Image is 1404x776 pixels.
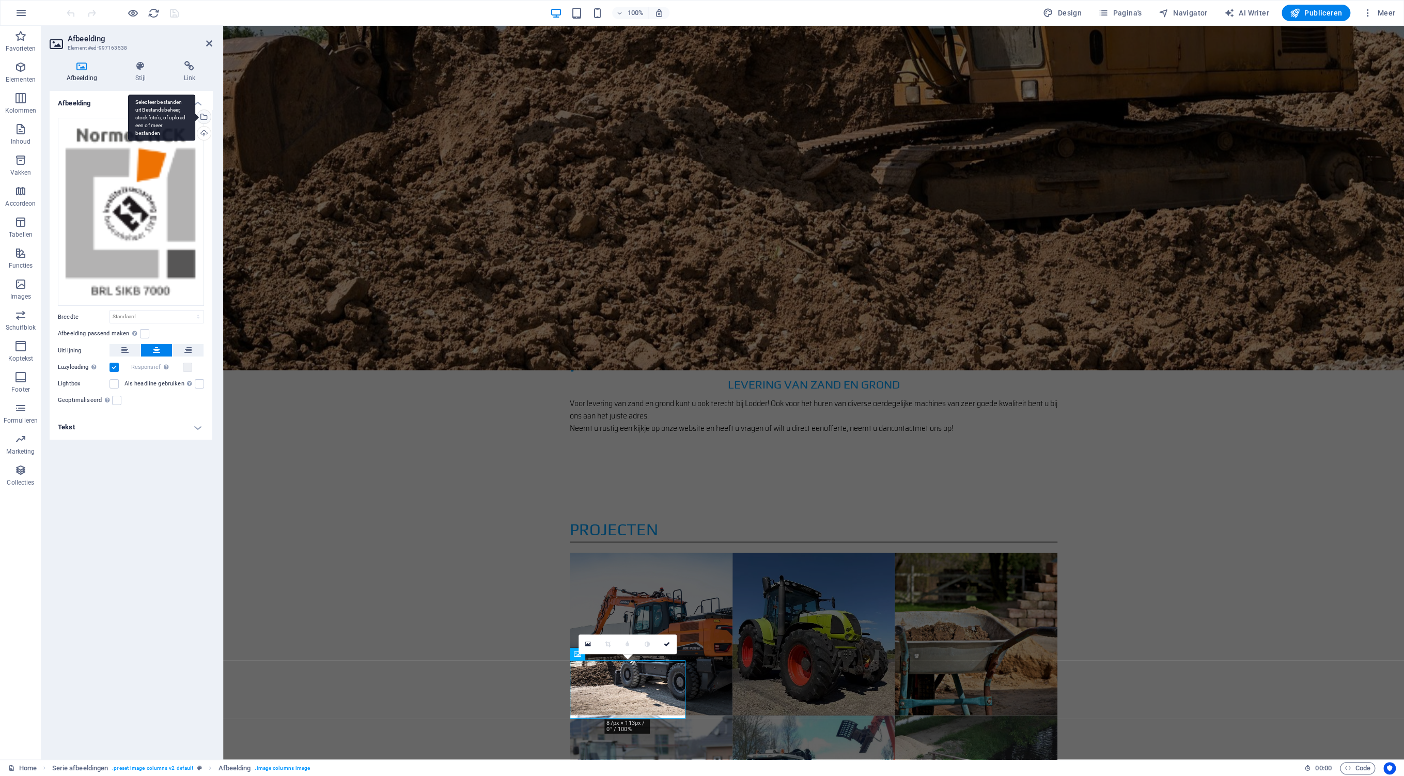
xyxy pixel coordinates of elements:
button: Publiceren [1282,5,1350,21]
a: Selecteer bestanden uit Bestandsbeheer, stockfoto's, of upload een of meer bestanden [579,634,598,654]
i: Pagina opnieuw laden [148,7,160,19]
h4: Tekst [50,415,212,440]
span: Publiceren [1290,8,1342,18]
div: Design (Ctrl+Alt+Y) [1039,5,1086,21]
label: Lightbox [58,378,110,390]
span: . preset-image-columns-v2-default [112,762,193,774]
p: Tabellen [9,230,33,239]
h4: Link [167,61,212,83]
a: Bevestig ( Ctrl ⏎ ) [657,634,677,654]
p: Inhoud [11,137,31,146]
p: Formulieren [4,416,38,425]
button: AI Writer [1220,5,1273,21]
h6: Sessietijd [1304,762,1332,774]
span: . image-columns-image [255,762,310,774]
button: 100% [612,7,649,19]
h6: 100% [628,7,644,19]
span: Design [1043,8,1082,18]
a: Bijsnijdmodus [598,634,618,654]
span: Pagina's [1098,8,1142,18]
span: Code [1345,762,1370,774]
button: Design [1039,5,1086,21]
label: Lazyloading [58,361,110,374]
span: AI Writer [1224,8,1269,18]
p: Koptekst [8,354,34,363]
label: Breedte [58,314,110,320]
p: Functies [9,261,33,270]
span: Klik om te selecteren, dubbelklik om te bewerken [218,762,251,774]
button: Usercentrics [1383,762,1396,774]
i: Dit element is een aanpasbare voorinstelling [197,765,202,771]
span: : [1322,764,1324,772]
a: Home [8,762,37,774]
p: Collecties [7,478,34,487]
button: Pagina's [1094,5,1146,21]
p: Accordeon [5,199,36,208]
h2: Afbeelding [68,34,212,43]
a: Vervagen [618,634,637,654]
button: reload [147,7,160,19]
span: Meer [1363,8,1395,18]
p: Images [10,292,32,301]
p: Schuifblok [6,323,36,332]
p: Marketing [6,447,35,456]
label: Geoptimaliseerd [58,394,112,407]
span: Klik om te selecteren, dubbelklik om te bewerken [52,762,108,774]
h4: Afbeelding [50,61,118,83]
div: Selecteer bestanden uit Bestandsbeheer, stockfoto's, of upload een of meer bestanden [128,95,195,141]
h3: Element #ed-997163538 [68,43,192,53]
a: Selecteer bestanden uit Bestandsbeheer, stockfoto's, of upload een of meer bestanden [197,110,211,124]
p: Favorieten [6,44,36,53]
nav: breadcrumb [52,762,310,774]
span: Navigator [1159,8,1208,18]
label: Als headline gebruiken [124,378,195,390]
p: Footer [11,385,30,394]
span: 00 00 [1315,762,1331,774]
a: Grijswaarden [637,634,657,654]
button: Navigator [1155,5,1212,21]
h4: Afbeelding [50,91,212,110]
h4: Stijl [118,61,167,83]
label: Responsief [131,361,183,374]
button: Code [1340,762,1375,774]
label: Afbeelding passend maken [58,328,140,340]
div: Normec_nck_vca_brl-YJ29wvhaLyQ7YQFxFv1s9Q.png [58,118,204,306]
p: Vakken [10,168,32,177]
label: Uitlijning [58,345,110,357]
p: Kolommen [5,106,37,115]
p: Elementen [6,75,36,84]
button: Meer [1359,5,1399,21]
i: Stel bij het wijzigen van de grootte van de weergegeven website automatisch het juist zoomniveau ... [654,8,664,18]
